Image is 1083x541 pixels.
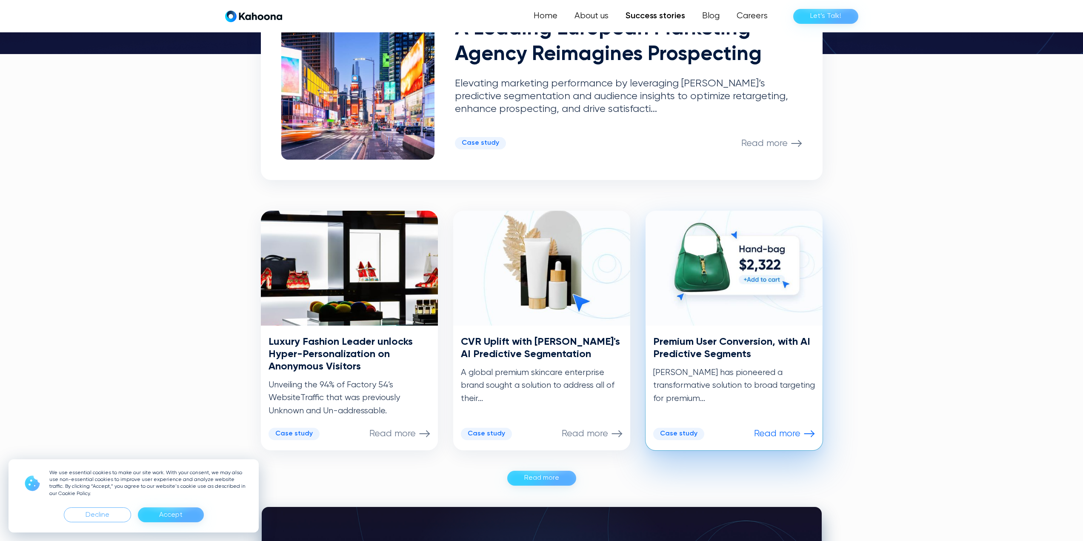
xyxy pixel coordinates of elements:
div: Case study [468,430,505,438]
p: Elevating marketing performance by leveraging [PERSON_NAME]’s predictive segmentation and audienc... [455,77,802,115]
div: Case study [462,139,499,147]
a: home [225,10,282,23]
h3: Luxury Fashion Leader unlocks Hyper-Personalization on Anonymous Visitors [269,336,430,372]
a: Home [525,8,566,25]
div: Read more [524,471,559,485]
p: Read more [562,428,608,439]
div: Accept [138,507,204,522]
h3: Premium User Conversion, with AI Predictive Segments [653,336,815,361]
div: Decline [86,508,109,522]
a: Success stories [617,8,694,25]
a: Blog [694,8,728,25]
div: Accept [159,508,183,522]
h2: A Leading European Marketing Agency Reimagines Prospecting [455,17,802,67]
p: Read more [754,428,800,439]
h3: CVR Uplift with [PERSON_NAME]'s AI Predictive Segmentation [461,336,623,361]
a: Careers [728,8,776,25]
a: Read more [507,471,576,486]
p: [PERSON_NAME] has pioneered a transformative solution to broad targeting for premium... [653,366,815,405]
p: Read more [369,428,416,439]
div: Case study [275,430,313,438]
a: Luxury Fashion Leader unlocks Hyper-Personalization on Anonymous VisitorsUnveiling the 94% of Fac... [261,211,438,450]
a: Premium User Conversion, with AI Predictive Segments[PERSON_NAME] has pioneered a transformative ... [646,211,823,450]
div: Decline [64,507,131,522]
a: Let’s Talk! [793,9,858,24]
p: Read more [741,138,788,149]
div: Case study [660,430,697,438]
p: Unveiling the 94% of Factory 54’s WebsiteTraffic that was previously Unknown and Un-addressable. [269,379,430,418]
p: A global premium skincare enterprise brand sought a solution to address all of their... [461,366,623,405]
div: Let’s Talk! [810,9,841,23]
a: CVR Uplift with [PERSON_NAME]'s AI Predictive SegmentationA global premium skincare enterprise br... [453,211,630,450]
p: We use essential cookies to make our site work. With your consent, we may also use non-essential ... [49,469,249,497]
a: About us [566,8,617,25]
